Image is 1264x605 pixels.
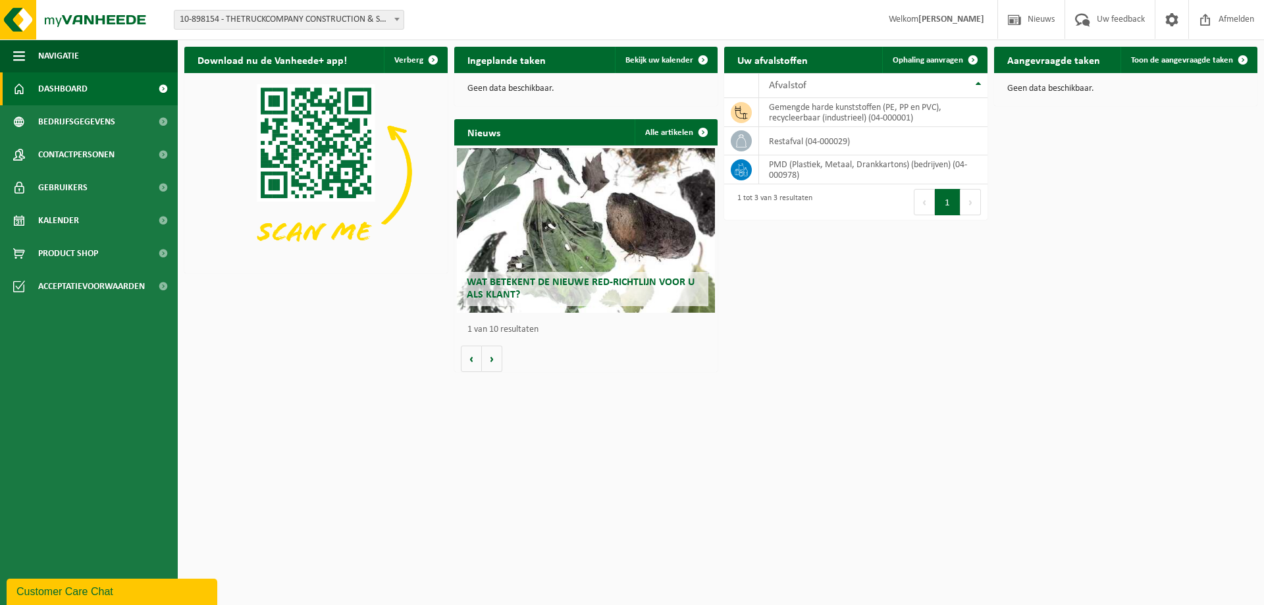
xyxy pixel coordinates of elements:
button: Verberg [384,47,446,73]
span: Contactpersonen [38,138,115,171]
h2: Nieuws [454,119,513,145]
span: Afvalstof [769,80,806,91]
a: Alle artikelen [635,119,716,145]
div: 1 tot 3 van 3 resultaten [731,188,812,217]
img: Download de VHEPlus App [184,73,448,271]
span: Ophaling aanvragen [893,56,963,65]
span: Verberg [394,56,423,65]
p: Geen data beschikbaar. [1007,84,1244,93]
h2: Download nu de Vanheede+ app! [184,47,360,72]
a: Bekijk uw kalender [615,47,716,73]
strong: [PERSON_NAME] [918,14,984,24]
td: PMD (Plastiek, Metaal, Drankkartons) (bedrijven) (04-000978) [759,155,987,184]
button: Previous [914,189,935,215]
span: 10-898154 - THETRUCKCOMPANY CONSTRUCTION & SERVICE - HOOGLEDE [174,11,404,29]
a: Toon de aangevraagde taken [1120,47,1256,73]
p: Geen data beschikbaar. [467,84,704,93]
p: 1 van 10 resultaten [467,325,711,334]
td: gemengde harde kunststoffen (PE, PP en PVC), recycleerbaar (industrieel) (04-000001) [759,98,987,127]
a: Wat betekent de nieuwe RED-richtlijn voor u als klant? [457,148,715,313]
h2: Ingeplande taken [454,47,559,72]
h2: Uw afvalstoffen [724,47,821,72]
button: Vorige [461,346,482,372]
span: Navigatie [38,39,79,72]
span: Wat betekent de nieuwe RED-richtlijn voor u als klant? [467,277,695,300]
span: Dashboard [38,72,88,105]
button: Volgende [482,346,502,372]
span: Acceptatievoorwaarden [38,270,145,303]
span: Kalender [38,204,79,237]
a: Ophaling aanvragen [882,47,986,73]
td: restafval (04-000029) [759,127,987,155]
span: 10-898154 - THETRUCKCOMPANY CONSTRUCTION & SERVICE - HOOGLEDE [174,10,404,30]
span: Bekijk uw kalender [625,56,693,65]
span: Gebruikers [38,171,88,204]
h2: Aangevraagde taken [994,47,1113,72]
span: Bedrijfsgegevens [38,105,115,138]
button: Next [961,189,981,215]
button: 1 [935,189,961,215]
span: Toon de aangevraagde taken [1131,56,1233,65]
span: Product Shop [38,237,98,270]
iframe: chat widget [7,576,220,605]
